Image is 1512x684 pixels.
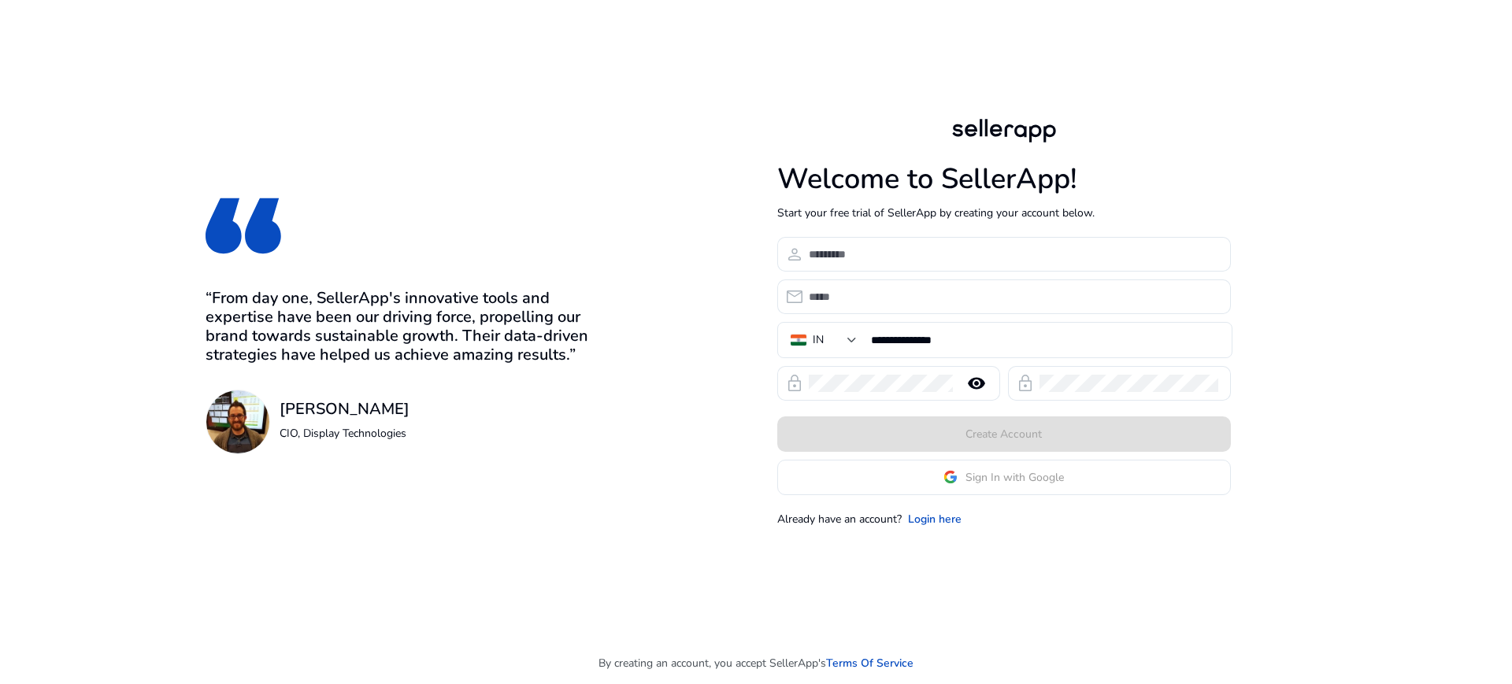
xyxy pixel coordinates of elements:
[785,374,804,393] span: lock
[777,205,1231,221] p: Start your free trial of SellerApp by creating your account below.
[280,425,409,442] p: CIO, Display Technologies
[958,374,995,393] mat-icon: remove_red_eye
[206,289,609,364] h3: “From day one, SellerApp's innovative tools and expertise have been our driving force, propelling...
[280,400,409,419] h3: [PERSON_NAME]
[777,511,902,527] p: Already have an account?
[785,245,804,264] span: person
[777,162,1231,196] h1: Welcome to SellerApp!
[785,287,804,306] span: email
[1016,374,1035,393] span: lock
[813,331,824,349] div: IN
[826,655,913,671] a: Terms Of Service
[908,511,962,527] a: Login here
